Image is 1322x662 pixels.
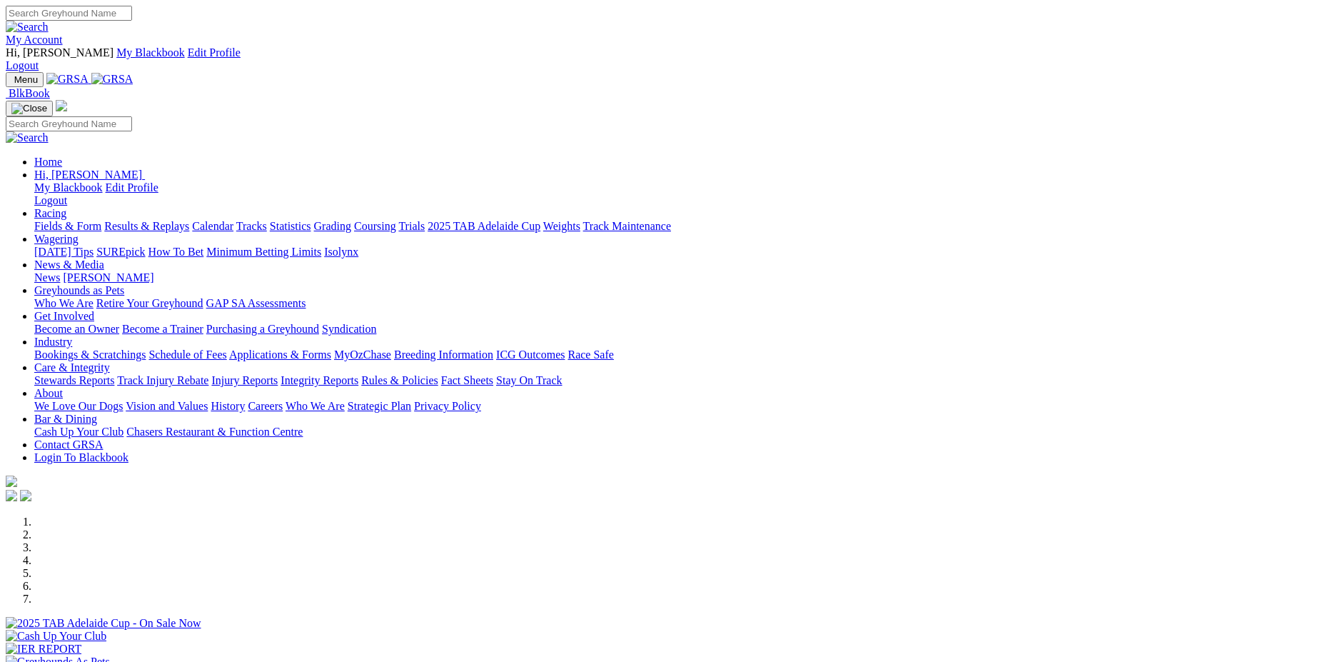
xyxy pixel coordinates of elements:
a: Grading [314,220,351,232]
div: Care & Integrity [34,374,1316,387]
a: Stewards Reports [34,374,114,386]
a: [PERSON_NAME] [63,271,153,284]
img: Close [11,103,47,114]
a: MyOzChase [334,348,391,361]
a: My Blackbook [34,181,103,194]
a: Edit Profile [106,181,158,194]
a: Login To Blackbook [34,451,128,463]
img: GRSA [46,73,89,86]
a: Logout [34,194,67,206]
a: Vision and Values [126,400,208,412]
div: Industry [34,348,1316,361]
a: Become an Owner [34,323,119,335]
a: GAP SA Assessments [206,297,306,309]
span: Hi, [PERSON_NAME] [6,46,113,59]
a: Injury Reports [211,374,278,386]
a: Calendar [192,220,233,232]
a: Minimum Betting Limits [206,246,321,258]
img: GRSA [91,73,133,86]
button: Toggle navigation [6,101,53,116]
a: Who We Are [34,297,94,309]
a: About [34,387,63,399]
a: Applications & Forms [229,348,331,361]
a: Strategic Plan [348,400,411,412]
a: My Blackbook [116,46,185,59]
div: Racing [34,220,1316,233]
a: Coursing [354,220,396,232]
div: Get Involved [34,323,1316,336]
a: Home [34,156,62,168]
a: Fact Sheets [441,374,493,386]
img: twitter.svg [20,490,31,501]
a: Retire Your Greyhound [96,297,203,309]
div: Greyhounds as Pets [34,297,1316,310]
img: 2025 TAB Adelaide Cup - On Sale Now [6,617,201,630]
input: Search [6,6,132,21]
div: My Account [6,46,1316,72]
div: News & Media [34,271,1316,284]
a: Stay On Track [496,374,562,386]
a: Get Involved [34,310,94,322]
a: Hi, [PERSON_NAME] [34,169,145,181]
a: Purchasing a Greyhound [206,323,319,335]
a: History [211,400,245,412]
a: Contact GRSA [34,438,103,451]
a: Isolynx [324,246,358,258]
a: [DATE] Tips [34,246,94,258]
a: Results & Replays [104,220,189,232]
img: Cash Up Your Club [6,630,106,643]
a: Cash Up Your Club [34,426,123,438]
a: My Account [6,34,63,46]
a: Logout [6,59,39,71]
a: We Love Our Dogs [34,400,123,412]
a: Careers [248,400,283,412]
a: Integrity Reports [281,374,358,386]
img: facebook.svg [6,490,17,501]
a: Racing [34,207,66,219]
a: Statistics [270,220,311,232]
div: About [34,400,1316,413]
a: Race Safe [567,348,613,361]
a: Weights [543,220,580,232]
input: Search [6,116,132,131]
a: Breeding Information [394,348,493,361]
a: Bookings & Scratchings [34,348,146,361]
img: Search [6,131,49,144]
a: Edit Profile [188,46,241,59]
a: News & Media [34,259,104,271]
span: BlkBook [9,87,50,99]
img: IER REPORT [6,643,81,656]
a: Syndication [322,323,376,335]
a: Rules & Policies [361,374,438,386]
a: Greyhounds as Pets [34,284,124,296]
a: Privacy Policy [414,400,481,412]
a: Track Maintenance [583,220,671,232]
img: logo-grsa-white.png [6,476,17,487]
a: Bar & Dining [34,413,97,425]
span: Menu [14,74,38,85]
a: Who We Are [286,400,345,412]
a: Become a Trainer [122,323,203,335]
a: 2025 TAB Adelaide Cup [428,220,540,232]
a: How To Bet [148,246,204,258]
a: Industry [34,336,72,348]
a: SUREpick [96,246,145,258]
div: Bar & Dining [34,426,1316,438]
a: Fields & Form [34,220,101,232]
a: Chasers Restaurant & Function Centre [126,426,303,438]
a: Schedule of Fees [148,348,226,361]
a: ICG Outcomes [496,348,565,361]
a: Care & Integrity [34,361,110,373]
div: Wagering [34,246,1316,259]
a: Trials [398,220,425,232]
button: Toggle navigation [6,72,44,87]
a: BlkBook [6,87,50,99]
a: News [34,271,60,284]
a: Tracks [236,220,267,232]
div: Hi, [PERSON_NAME] [34,181,1316,207]
span: Hi, [PERSON_NAME] [34,169,142,181]
img: Search [6,21,49,34]
a: Track Injury Rebate [117,374,208,386]
a: Wagering [34,233,79,245]
img: logo-grsa-white.png [56,100,67,111]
